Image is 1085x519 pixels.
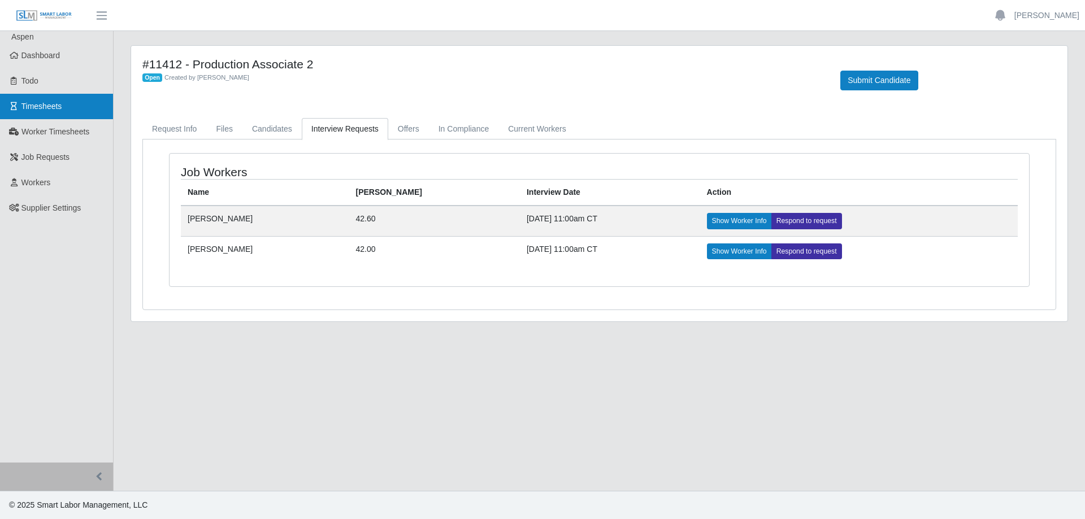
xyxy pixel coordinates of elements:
[21,127,89,136] span: Worker Timesheets
[429,118,499,140] a: In Compliance
[302,118,388,140] a: Interview Requests
[11,32,34,41] span: Aspen
[700,180,1018,206] th: Action
[498,118,575,140] a: Current Workers
[16,10,72,22] img: SLM Logo
[181,236,349,266] td: [PERSON_NAME]
[242,118,302,140] a: Candidates
[388,118,429,140] a: Offers
[840,71,918,90] button: Submit Candidate
[164,74,249,81] span: Created by [PERSON_NAME]
[21,152,70,162] span: Job Requests
[520,180,700,206] th: Interview Date
[21,51,60,60] span: Dashboard
[142,118,206,140] a: Request Info
[771,243,842,259] a: Respond to request
[21,203,81,212] span: Supplier Settings
[707,213,772,229] a: Show Worker Info
[142,57,823,71] h4: #11412 - Production Associate 2
[349,236,519,266] td: 42.00
[142,73,162,82] span: Open
[707,243,772,259] a: Show Worker Info
[181,180,349,206] th: Name
[21,102,62,111] span: Timesheets
[181,206,349,236] td: [PERSON_NAME]
[1014,10,1079,21] a: [PERSON_NAME]
[21,178,51,187] span: Workers
[527,245,597,254] span: [DATE] 11:00am CT
[21,76,38,85] span: Todo
[349,180,519,206] th: [PERSON_NAME]
[206,118,242,140] a: Files
[771,213,842,229] a: Respond to request
[527,214,597,223] span: [DATE] 11:00am CT
[181,165,520,179] h4: Job Workers
[9,500,147,509] span: © 2025 Smart Labor Management, LLC
[349,206,519,236] td: 42.60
